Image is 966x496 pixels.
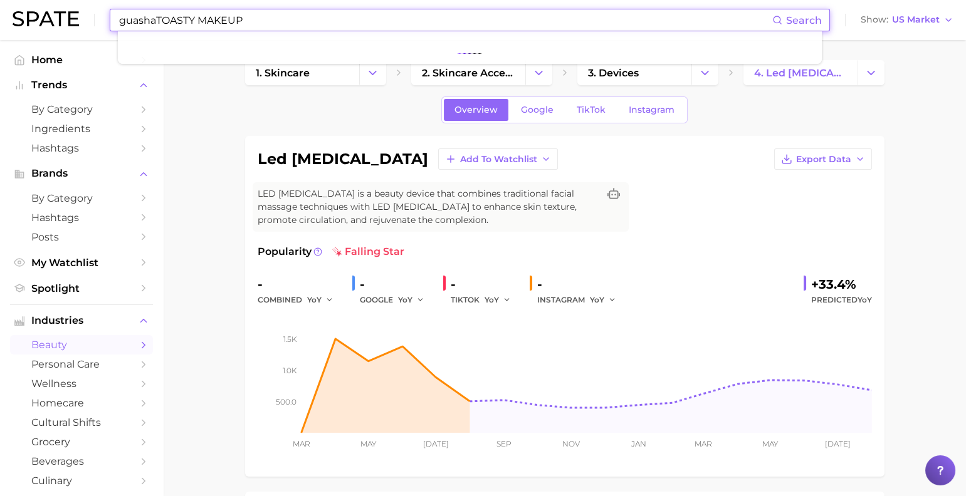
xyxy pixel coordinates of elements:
button: YoY [590,292,617,307]
span: Popularity [258,244,312,259]
button: YoY [485,292,512,307]
span: by Category [31,192,132,204]
a: Ingredients [10,119,153,138]
span: Ingredients [31,123,132,135]
span: personal care [31,358,132,370]
span: YoY [485,294,499,305]
div: TIKTOK [451,292,520,307]
tspan: May [762,439,779,448]
a: Spotlight [10,279,153,298]
button: Trends [10,76,153,95]
span: 1. skincare [256,67,310,79]
h1: led [MEDICAL_DATA] [258,152,428,167]
a: 3. devices [577,60,691,85]
a: Posts [10,227,153,247]
span: YoY [858,295,872,304]
a: 2. skincare accessories [411,60,525,85]
a: by Category [10,100,153,119]
span: Add to Watchlist [460,154,537,165]
button: Change Category [858,60,885,85]
span: grocery [31,436,132,448]
div: - [451,274,520,294]
span: beverages [31,455,132,467]
div: - [537,274,625,294]
span: 4. led [MEDICAL_DATA] [754,67,847,79]
span: homecare [31,397,132,409]
tspan: Mar [293,439,310,448]
a: Home [10,50,153,70]
a: culinary [10,471,153,490]
span: Trends [31,80,132,91]
span: by Category [31,103,132,115]
a: personal care [10,354,153,374]
a: Google [510,99,564,121]
span: LED [MEDICAL_DATA] is a beauty device that combines traditional facial massage techniques with LE... [258,187,599,227]
span: Posts [31,231,132,243]
span: YoY [307,294,322,305]
div: - [360,274,433,294]
span: Spotlight [31,282,132,294]
a: Instagram [618,99,685,121]
button: Export Data [774,148,872,170]
a: wellness [10,374,153,393]
button: YoY [307,292,334,307]
tspan: [DATE] [423,439,448,448]
button: YoY [398,292,425,307]
span: 3. devices [588,67,639,79]
span: Hashtags [31,212,132,224]
span: YoY [398,294,412,305]
a: by Category [10,189,153,208]
span: Instagram [629,105,675,115]
a: grocery [10,432,153,452]
span: cultural shifts [31,416,132,428]
img: SPATE [13,11,79,26]
span: Search [786,14,822,26]
div: GOOGLE [360,292,433,307]
tspan: Mar [695,439,712,448]
span: Home [31,54,132,66]
span: Export Data [796,154,851,165]
input: Search here for a brand, industry, or ingredient [118,9,772,31]
a: cultural shifts [10,413,153,432]
a: beverages [10,452,153,471]
button: ShowUS Market [858,12,957,28]
span: Predicted [811,292,872,307]
tspan: May [360,439,377,448]
span: Brands [31,168,132,179]
button: Add to Watchlist [438,148,558,170]
a: homecare [10,393,153,413]
a: Hashtags [10,208,153,227]
button: Change Category [359,60,386,85]
span: 2. skincare accessories [422,67,515,79]
span: wellness [31,378,132,390]
button: Change Category [525,60,552,85]
span: beauty [31,339,132,351]
span: Google [521,105,554,115]
a: beauty [10,335,153,354]
span: Show [861,16,888,23]
span: YoY [590,294,604,305]
button: Brands [10,164,153,183]
div: combined [258,292,342,307]
a: My Watchlist [10,253,153,272]
a: Hashtags [10,138,153,158]
a: 4. led [MEDICAL_DATA] [743,60,858,85]
a: Overview [444,99,508,121]
span: Industries [31,315,132,326]
tspan: [DATE] [825,439,851,448]
img: falling star [332,247,342,257]
a: 1. skincare [245,60,359,85]
a: TikTok [566,99,616,121]
span: US Market [892,16,940,23]
div: +33.4% [811,274,872,294]
span: TikTok [577,105,606,115]
span: culinary [31,475,132,487]
button: Change Category [691,60,718,85]
span: Overview [454,105,498,115]
span: Hashtags [31,142,132,154]
tspan: Nov [562,439,580,448]
tspan: Sep [496,439,512,448]
span: falling star [332,244,404,259]
button: Industries [10,311,153,330]
span: My Watchlist [31,257,132,269]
